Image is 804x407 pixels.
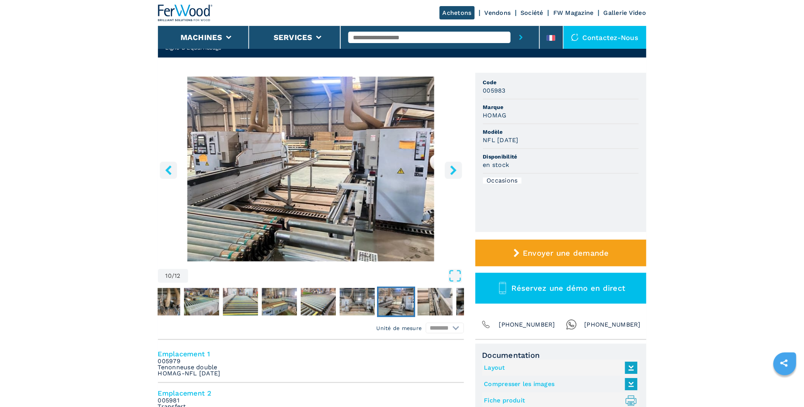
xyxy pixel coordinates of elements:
h3: 005983 [483,86,506,95]
button: Go to Slide 8 [299,287,337,317]
img: Ferwood [158,5,213,21]
span: Disponibilité [483,153,639,160]
button: Réservez une démo en direct [475,273,646,304]
iframe: Chat [772,373,798,401]
span: Modèle [483,128,639,136]
button: Go to Slide 6 [221,287,259,317]
img: Ligne D'Équarrissage HOMAG NFL 25/4/10 [158,77,464,261]
h4: Emplacement 2 [158,389,464,397]
h3: NFL [DATE] [483,136,519,144]
a: Achetons [440,6,475,19]
a: Vendons [485,9,511,16]
a: Compresser les images [484,378,634,391]
span: [PHONE_NUMBER] [585,319,641,330]
span: [PHONE_NUMBER] [499,319,556,330]
button: Envoyer une demande [475,240,646,266]
img: ec081f3c7740cccd287e418466e10ae8 [456,288,491,316]
div: Occasions [483,178,522,184]
span: / [172,273,174,279]
h4: Emplacement 1 [158,349,464,358]
button: submit-button [511,26,532,49]
span: Réservez une démo en direct [512,284,625,293]
button: Machines [180,33,222,42]
img: ce1aabcce0bf7b72743daf264a6de2f7 [262,288,297,316]
img: Contactez-nous [571,34,579,41]
em: 005979 Tenonneuse double HOMAG-NFL [DATE] [158,358,221,377]
button: Go to Slide 5 [182,287,221,317]
div: Contactez-nous [564,26,646,49]
img: 7ec1b121a2923b75f487bb72b4d70b3c [340,288,375,316]
a: Layout [484,362,634,374]
img: Phone [481,319,491,330]
em: Unité de mesure [377,324,422,332]
button: Services [274,33,313,42]
li: Emplacement 1 [158,344,464,383]
a: FW Magazine [553,9,594,16]
img: 725e0e38cc0232e508dceabce1800e47 [145,288,180,316]
nav: Thumbnail Navigation [27,287,333,317]
button: Go to Slide 11 [416,287,454,317]
span: Envoyer une demande [523,248,609,258]
img: 359e2345e69c3b49a938d9546348da66 [184,288,219,316]
button: Go to Slide 7 [260,287,298,317]
button: Go to Slide 4 [143,287,182,317]
button: Open Fullscreen [190,269,462,283]
button: right-button [445,162,462,179]
img: 0c9d4f7fd846e357762b6455d5578941 [301,288,336,316]
span: 10 [166,273,172,279]
img: 23c3da3319e31e9558162c34b900e377 [379,288,414,316]
img: ae88b1f068d5484f19186acdcf07075a [223,288,258,316]
span: Code [483,79,639,86]
span: 12 [174,273,180,279]
button: Go to Slide 12 [455,287,493,317]
h3: en stock [483,160,509,169]
div: Go to Slide 10 [158,77,464,261]
span: Documentation [482,351,640,360]
span: Marque [483,103,639,111]
h3: HOMAG [483,111,507,120]
button: Go to Slide 9 [338,287,376,317]
a: sharethis [775,354,794,373]
button: Go to Slide 10 [377,287,415,317]
a: Société [521,9,544,16]
a: Gallerie Video [604,9,646,16]
img: a531d6871044d9a376a9e5be24f40040 [417,288,453,316]
img: Whatsapp [566,319,577,330]
button: left-button [160,162,177,179]
a: Fiche produit [484,394,634,407]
